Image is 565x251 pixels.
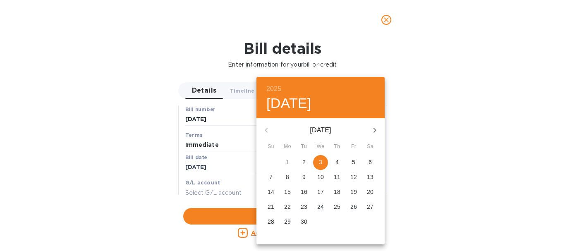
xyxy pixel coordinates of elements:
span: Su [263,143,278,151]
button: 12 [346,170,361,185]
button: 24 [313,200,328,215]
p: 17 [317,188,324,196]
button: 16 [297,185,311,200]
button: 10 [313,170,328,185]
p: 3 [319,158,322,166]
p: 7 [269,173,273,181]
p: [DATE] [276,125,365,135]
p: 27 [367,203,373,211]
button: 2 [297,155,311,170]
button: 14 [263,185,278,200]
button: 26 [346,200,361,215]
p: 21 [268,203,274,211]
span: Mo [280,143,295,151]
button: 11 [330,170,345,185]
button: 3 [313,155,328,170]
p: 5 [352,158,355,166]
button: 18 [330,185,345,200]
p: 29 [284,218,291,226]
span: Tu [297,143,311,151]
button: 29 [280,215,295,229]
button: 25 [330,200,345,215]
p: 12 [350,173,357,181]
button: 23 [297,200,311,215]
span: Sa [363,143,378,151]
p: 6 [369,158,372,166]
button: 9 [297,170,311,185]
p: 30 [301,218,307,226]
p: 13 [367,173,373,181]
p: 15 [284,188,291,196]
button: 15 [280,185,295,200]
button: 20 [363,185,378,200]
button: 4 [330,155,345,170]
span: Th [330,143,345,151]
p: 2 [302,158,306,166]
button: 19 [346,185,361,200]
p: 24 [317,203,324,211]
button: 13 [363,170,378,185]
button: 6 [363,155,378,170]
button: 28 [263,215,278,229]
p: 16 [301,188,307,196]
p: 10 [317,173,324,181]
button: 17 [313,185,328,200]
p: 9 [302,173,306,181]
p: 22 [284,203,291,211]
button: 22 [280,200,295,215]
button: 30 [297,215,311,229]
p: 26 [350,203,357,211]
span: We [313,143,328,151]
p: 4 [335,158,339,166]
button: 21 [263,200,278,215]
button: [DATE] [266,95,311,112]
button: 27 [363,200,378,215]
button: 8 [280,170,295,185]
p: 14 [268,188,274,196]
button: 5 [346,155,361,170]
p: 18 [334,188,340,196]
p: 8 [286,173,289,181]
p: 28 [268,218,274,226]
p: 25 [334,203,340,211]
button: 2025 [266,83,281,95]
p: 11 [334,173,340,181]
p: 23 [301,203,307,211]
span: Fr [346,143,361,151]
button: 7 [263,170,278,185]
p: 20 [367,188,373,196]
p: 19 [350,188,357,196]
